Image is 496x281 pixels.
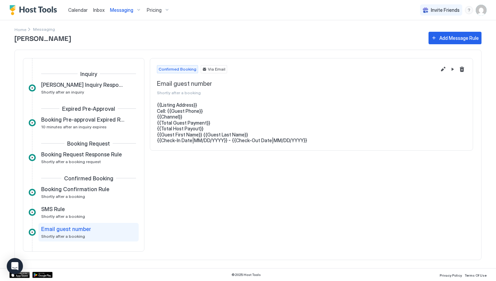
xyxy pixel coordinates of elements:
span: Via Email [208,66,225,72]
span: Shortly after an inquiry [41,90,84,95]
span: Terms Of Use [465,273,487,277]
span: Shortly after a booking [41,234,85,239]
div: Breadcrumb [15,26,26,33]
span: Booking Confirmation Rule [41,186,109,193]
button: Pause Message Rule [448,65,457,73]
a: App Store [9,272,30,278]
span: Inquiry [80,71,97,77]
span: Shortly after a booking request [41,159,101,164]
span: Invite Friends [431,7,460,13]
div: Add Message Rule [439,34,479,42]
button: Add Message Rule [429,32,481,44]
span: © 2025 Host Tools [231,273,261,277]
a: Inbox [93,6,105,14]
a: Google Play Store [32,272,53,278]
span: Email guest number [157,80,436,88]
span: Email guest number [41,226,91,232]
span: Pricing [147,7,162,13]
span: Breadcrumb [33,27,55,32]
span: [PERSON_NAME] Inquiry Response Rule [41,81,125,88]
span: 10 minutes after an inquiry expires [41,124,107,129]
div: menu [465,6,473,14]
span: Shortly after a booking [41,194,85,199]
span: Privacy Policy [440,273,462,277]
span: Expired Pre-Approval [62,105,115,112]
span: Booking Request [67,140,110,147]
span: Home [15,27,26,32]
span: Confirmed Booking [159,66,196,72]
a: Privacy Policy [440,271,462,278]
span: Inbox [93,7,105,13]
pre: {{Listing Address}} Cell: {{Guest Phone}} {{Channel}} {{Total Guest Payment}} {{Total Host Payout... [157,102,466,144]
span: Confirmed Booking [64,175,113,182]
button: Edit message rule [439,65,447,73]
button: Delete message rule [458,65,466,73]
span: Booking Pre-approval Expired Rule [41,116,125,123]
div: Open Intercom Messenger [7,258,23,274]
a: Host Tools Logo [9,5,60,15]
a: Home [15,26,26,33]
span: Messaging [110,7,133,13]
span: Shortly after a booking [41,214,85,219]
a: Terms Of Use [465,271,487,278]
span: Booking Request Response Rule [41,151,122,158]
div: User profile [476,5,487,16]
span: Calendar [68,7,88,13]
span: SMS Rule [41,206,65,212]
a: Calendar [68,6,88,14]
span: Shortly after a booking [157,90,436,95]
span: [PERSON_NAME] [15,33,422,43]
